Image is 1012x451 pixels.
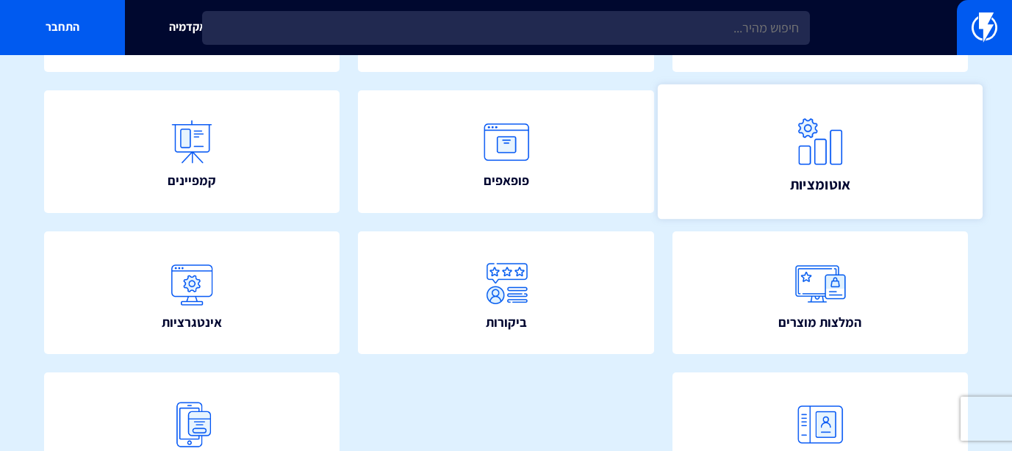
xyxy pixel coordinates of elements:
a: אוטומציות [658,84,983,219]
a: קמפיינים [44,90,340,213]
span: המלצות מוצרים [778,313,861,332]
a: פופאפים [358,90,653,213]
span: ביקורות [486,313,527,332]
span: אינטגרציות [162,313,222,332]
span: קמפיינים [168,171,216,190]
a: אינטגרציות [44,231,340,354]
span: פופאפים [484,171,529,190]
span: אוטומציות [790,173,851,194]
a: ביקורות [358,231,653,354]
a: המלצות מוצרים [672,231,968,354]
input: חיפוש מהיר... [202,11,809,45]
